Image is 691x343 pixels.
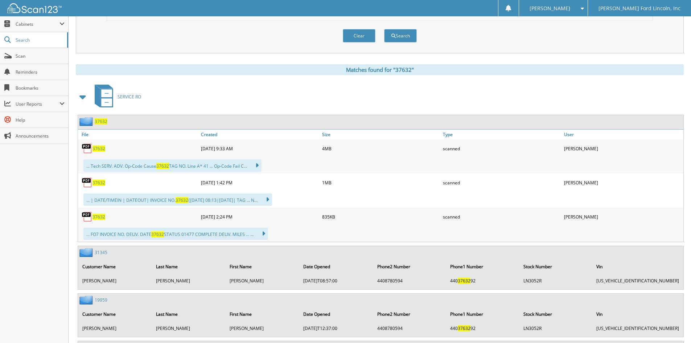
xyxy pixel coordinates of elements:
div: [PERSON_NAME] [562,141,683,156]
th: Last Name [152,259,225,274]
span: 37632 [176,197,188,203]
th: Date Opened [300,307,373,322]
td: [PERSON_NAME] [152,275,225,287]
img: scan123-logo-white.svg [7,3,62,13]
span: 37632 [458,278,470,284]
a: Created [199,130,320,139]
div: [DATE] 9:33 AM [199,141,320,156]
div: 4MB [320,141,441,156]
div: scanned [441,209,562,224]
img: folder2.png [79,248,95,257]
div: [DATE] 1:42 PM [199,175,320,190]
td: [PERSON_NAME] [79,322,152,334]
a: 37632 [95,118,107,124]
th: Customer Name [79,307,152,322]
td: [PERSON_NAME] [226,275,299,287]
span: SERVICE RO [118,94,141,100]
td: LN3052R [520,322,592,334]
span: Announcements [16,133,65,139]
a: User [562,130,683,139]
th: Phone1 Number [447,307,519,322]
td: 4408780594 [374,275,446,287]
a: 31345 [95,249,107,256]
td: [US_VEHICLE_IDENTIFICATION_NUMBER] [593,322,683,334]
span: Scan [16,53,65,59]
th: First Name [226,307,299,322]
th: Phone2 Number [374,259,446,274]
span: 37632 [458,325,470,331]
th: First Name [226,259,299,274]
span: Bookmarks [16,85,65,91]
span: 37632 [151,231,164,237]
td: [PERSON_NAME] [152,322,225,334]
td: [DATE]T08:57:00 [300,275,373,287]
div: scanned [441,141,562,156]
td: LN3052R [520,275,592,287]
a: Size [320,130,441,139]
div: Matches found for "37632" [76,64,684,75]
td: [PERSON_NAME] [226,322,299,334]
div: 1MB [320,175,441,190]
div: scanned [441,175,562,190]
td: [US_VEHICLE_IDENTIFICATION_NUMBER] [593,275,683,287]
td: [PERSON_NAME] [79,275,152,287]
div: ... | DATE/TIMEIN | DATEOUT| INVOICE NO. {[DATE] 08:13|[DATE]| TAG ... N... [83,193,272,206]
div: [DATE] 2:24 PM [199,209,320,224]
th: Phone2 Number [374,307,446,322]
span: Search [16,37,63,43]
img: folder2.png [79,117,95,126]
a: 37632 [92,180,105,186]
div: [PERSON_NAME] [562,175,683,190]
span: User Reports [16,101,59,107]
div: [PERSON_NAME] [562,209,683,224]
th: Customer Name [79,259,152,274]
th: Last Name [152,307,225,322]
img: PDF.png [82,211,92,222]
a: 19959 [95,297,107,303]
span: Reminders [16,69,65,75]
th: Vin [593,307,683,322]
button: Clear [343,29,375,42]
span: Help [16,117,65,123]
a: 37632 [92,146,105,152]
span: [PERSON_NAME] [530,6,570,11]
span: Cabinets [16,21,59,27]
td: 440 92 [447,275,519,287]
div: ... FO7 INVOICE NO. DELIV. DATE STATUS 01477 COMPLETE DELIV. MILES ... ... [83,228,268,240]
a: File [78,130,199,139]
td: [DATE]T12:37:00 [300,322,373,334]
div: 835KB [320,209,441,224]
div: ... Tech SERV. ADV. Op-Code Cause TAG NO. Line A* 41 ... Op-Code Fail C... [83,159,262,172]
span: [PERSON_NAME] Ford Lincoln, Inc [599,6,680,11]
span: 37632 [156,163,169,169]
button: Search [384,29,417,42]
a: SERVICE RO [90,82,141,111]
th: Phone1 Number [447,259,519,274]
a: Type [441,130,562,139]
img: PDF.png [82,177,92,188]
th: Stock Number [520,307,592,322]
td: 4408780594 [374,322,446,334]
td: 440 92 [447,322,519,334]
img: folder2.png [79,295,95,305]
iframe: Chat Widget [655,308,691,343]
img: PDF.png [82,143,92,154]
th: Vin [593,259,683,274]
th: Stock Number [520,259,592,274]
a: 37632 [92,214,105,220]
th: Date Opened [300,259,373,274]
